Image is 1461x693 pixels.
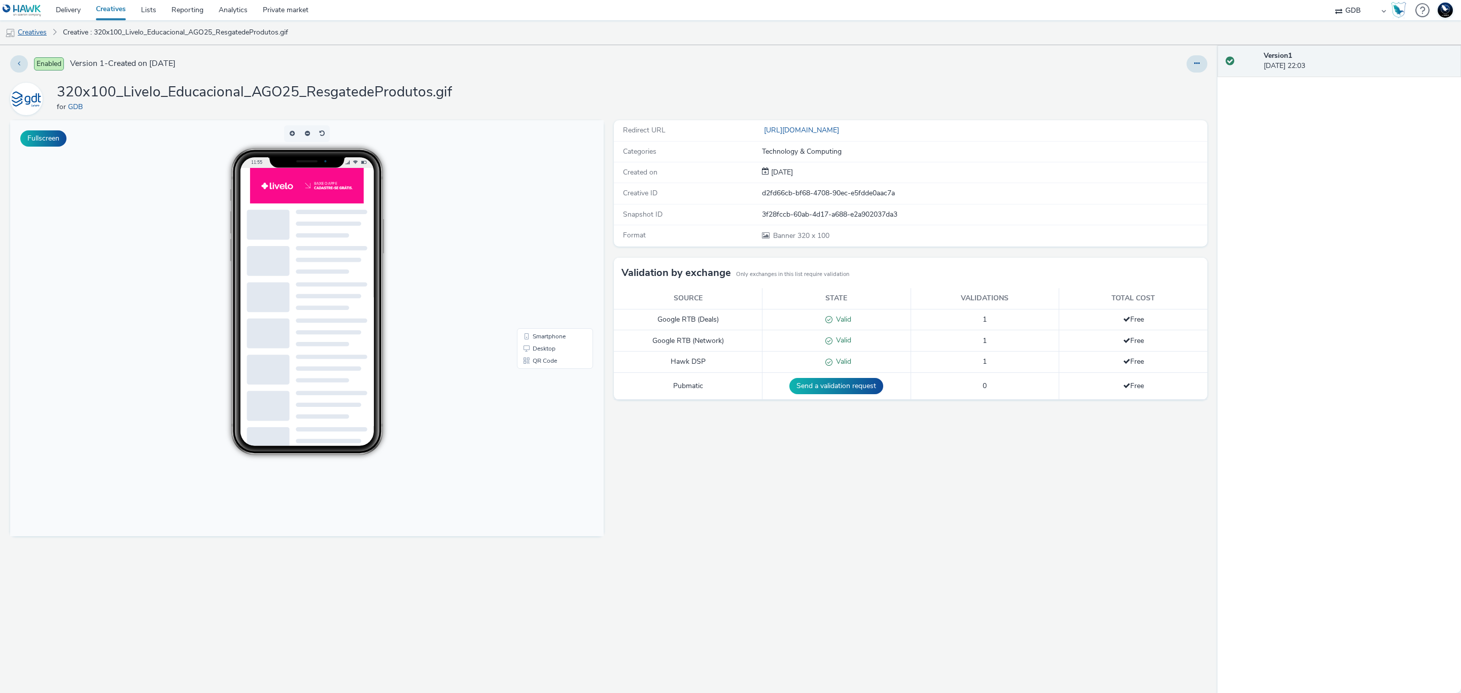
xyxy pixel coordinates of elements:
a: Creative : 320x100_Livelo_Educacional_AGO25_ResgatedeProdutos.gif [58,20,293,45]
a: [URL][DOMAIN_NAME] [762,125,843,135]
img: GDB [12,84,41,114]
th: State [762,288,911,309]
li: QR Code [509,234,581,247]
strong: Version 1 [1264,51,1292,60]
td: Google RTB (Deals) [614,309,762,330]
span: 1 [983,336,987,345]
img: Support Hawk [1438,3,1453,18]
li: Smartphone [509,210,581,222]
span: Snapshot ID [623,210,663,219]
span: Redirect URL [623,125,666,135]
a: GDB [68,102,87,112]
a: GDB [10,94,47,103]
th: Validations [911,288,1059,309]
div: [DATE] 22:03 [1264,51,1453,72]
span: Free [1123,336,1144,345]
button: Fullscreen [20,130,66,147]
th: Total cost [1059,288,1208,309]
span: Smartphone [523,213,555,219]
span: Enabled [34,57,64,71]
span: Desktop [523,225,545,231]
img: Hawk Academy [1391,2,1406,18]
li: Desktop [509,222,581,234]
button: Send a validation request [789,378,883,394]
span: 0 [983,381,987,391]
span: Version 1 - Created on [DATE] [70,58,176,70]
a: Hawk Academy [1391,2,1410,18]
span: Valid [832,315,851,324]
span: Free [1123,381,1144,391]
span: Categories [623,147,656,156]
span: Free [1123,315,1144,324]
h3: Validation by exchange [621,265,731,281]
div: 3f28fccb-60ab-4d17-a688-e2a902037da3 [762,210,1206,220]
span: 320 x 100 [772,231,829,240]
span: Valid [832,357,851,366]
span: 11:55 [241,39,252,45]
span: for [57,102,68,112]
div: d2fd66cb-bf68-4708-90ec-e5fdde0aac7a [762,188,1206,198]
td: Google RTB (Network) [614,330,762,352]
span: Valid [832,335,851,345]
span: Created on [623,167,657,177]
img: undefined Logo [3,4,42,17]
span: Format [623,230,646,240]
td: Pubmatic [614,373,762,400]
span: QR Code [523,237,547,244]
span: Creative ID [623,188,657,198]
small: Only exchanges in this list require validation [736,270,849,279]
img: Advertisement preview [240,48,354,83]
th: Source [614,288,762,309]
img: mobile [5,28,15,38]
span: 1 [983,357,987,366]
div: Creation 19 August 2025, 22:03 [769,167,793,178]
td: Hawk DSP [614,352,762,373]
span: Banner [773,231,797,240]
span: [DATE] [769,167,793,177]
h1: 320x100_Livelo_Educacional_AGO25_ResgatedeProdutos.gif [57,83,452,102]
span: Free [1123,357,1144,366]
span: 1 [983,315,987,324]
div: Technology & Computing [762,147,1206,157]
